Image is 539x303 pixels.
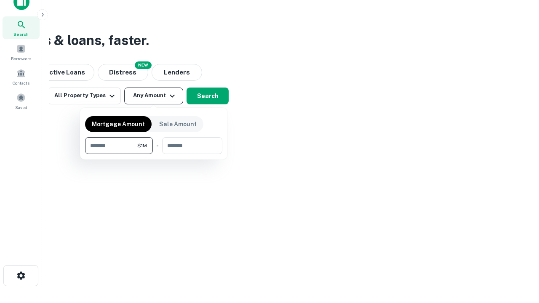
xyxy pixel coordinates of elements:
[497,236,539,276] iframe: Chat Widget
[137,142,147,149] span: $1M
[92,120,145,129] p: Mortgage Amount
[156,137,159,154] div: -
[159,120,197,129] p: Sale Amount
